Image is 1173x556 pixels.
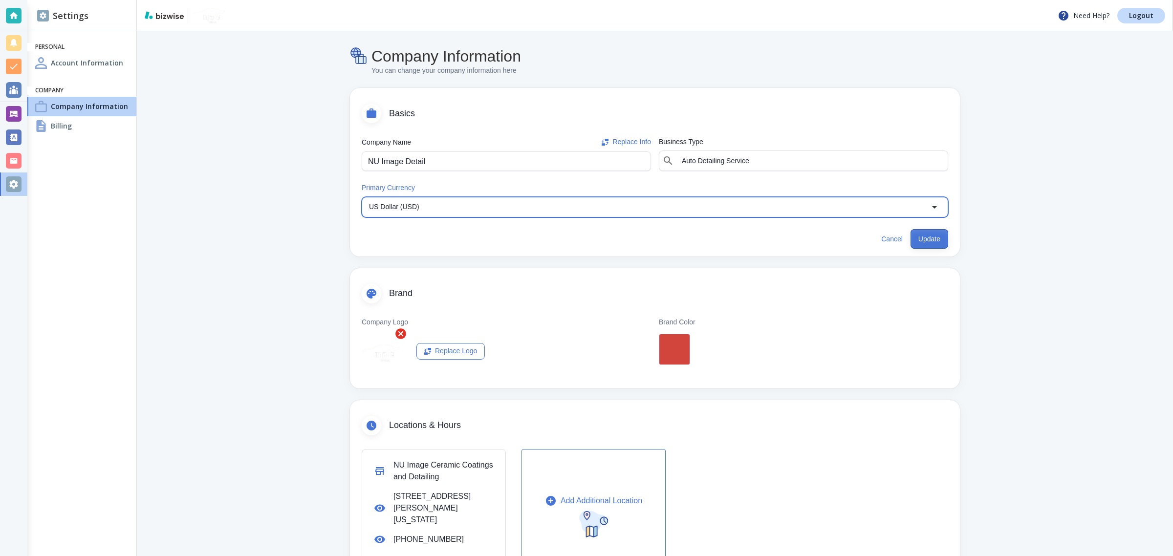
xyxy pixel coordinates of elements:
[365,200,929,214] input: Select your currency
[424,346,477,357] div: Replace Logo
[37,9,88,22] h2: Settings
[362,137,411,147] label: Company Name
[393,459,494,483] p: NU Image Ceramic Coatings and Detailing
[602,137,651,148] button: Company Name
[37,10,49,21] img: DashboardSidebarSettings.svg
[35,43,129,51] h6: Personal
[416,343,485,360] button: Replace Logo
[145,11,184,19] img: bizwise
[877,229,907,249] button: Cancel
[27,97,136,116] a: Company InformationCompany Information
[362,317,408,328] p: Company Logo
[51,101,128,111] h4: Company Information
[1058,10,1109,21] p: Need Help?
[51,121,72,131] h4: Billing
[389,108,948,119] span: Basics
[659,317,695,328] p: Brand Color
[371,47,521,65] h4: Company Information
[678,154,929,168] input: Search for your business type
[51,58,123,68] h4: Account Information
[1129,12,1153,19] p: Logout
[389,420,948,431] span: Locations & Hours
[192,8,226,23] img: NU Image Detail
[602,137,651,148] div: Replace Info
[659,137,948,147] label: Business Type
[561,495,642,507] p: Add Additional Location
[27,116,136,136] a: BillingBilling
[35,86,129,95] h6: Company
[911,229,948,249] button: Update
[389,288,948,299] span: Brand
[371,65,521,76] p: You can change your company information here
[27,53,136,73] a: Account InformationAccount Information
[362,183,948,192] label: Primary Currency
[350,47,368,65] img: Company Information
[393,534,464,545] p: [PHONE_NUMBER]
[362,344,401,362] img: Logo
[925,197,944,217] button: Open
[1117,8,1165,23] a: Logout
[393,491,494,526] p: [STREET_ADDRESS][PERSON_NAME][US_STATE]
